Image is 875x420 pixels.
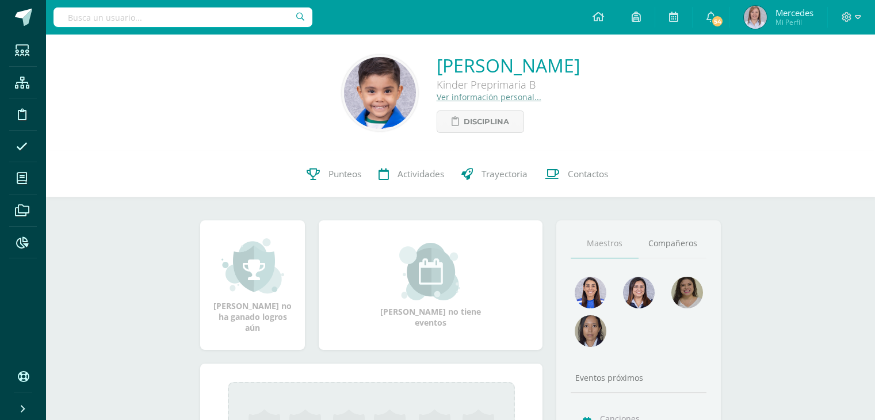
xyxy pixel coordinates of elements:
div: Eventos próximos [571,372,706,383]
span: Contactos [568,168,608,180]
span: Disciplina [464,111,509,132]
img: c9dedf3ab770acbb6eb786f3ec4ca911.png [671,277,703,308]
input: Busca un usuario... [54,7,312,27]
a: Actividades [370,151,453,197]
div: Kinder Preprimaria B [437,78,580,91]
a: Ver información personal... [437,91,541,102]
a: [PERSON_NAME] [437,53,580,78]
a: Trayectoria [453,151,536,197]
img: f44f70a6adbdcf0a6c06a725c645ba63.png [575,315,606,347]
div: [PERSON_NAME] no tiene eventos [373,243,488,328]
img: achievement_small.png [221,237,284,295]
div: [PERSON_NAME] no ha ganado logros aún [212,237,293,333]
span: 54 [711,15,724,28]
img: d165ad04352eff83bd1328aa3571faad.png [344,57,416,129]
img: a8f2c24270f1f4adbf11eac07dfc80e1.png [623,277,655,308]
span: Punteos [328,168,361,180]
span: Actividades [398,168,444,180]
a: Maestros [571,229,639,258]
a: Disciplina [437,110,524,133]
img: a5c04a697988ad129bdf05b8f922df21.png [575,277,606,308]
span: Trayectoria [482,168,528,180]
a: Contactos [536,151,617,197]
a: Punteos [298,151,370,197]
img: ae44180d351437410697f64aa76baf13.png [744,6,767,29]
span: Mi Perfil [775,17,813,27]
span: Mercedes [775,7,813,18]
a: Compañeros [639,229,706,258]
img: event_small.png [399,243,462,300]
